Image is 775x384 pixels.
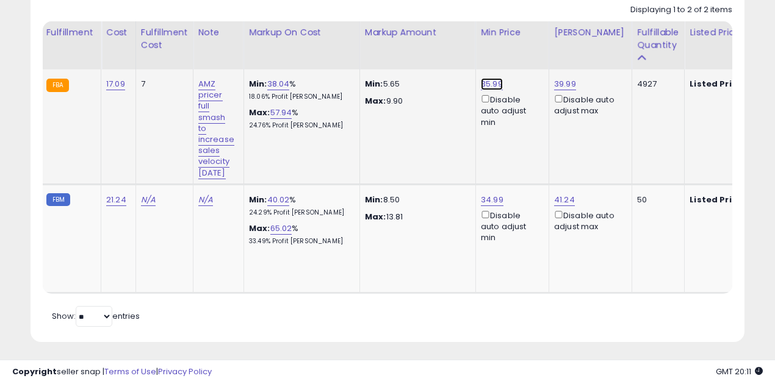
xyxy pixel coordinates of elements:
div: Fulfillable Quantity [637,26,679,52]
div: 50 [637,194,675,205]
div: Cost [106,26,131,39]
div: Disable auto adjust max [554,208,622,232]
strong: Copyright [12,366,57,377]
div: Markup Amount [365,26,470,39]
a: N/A [198,194,213,206]
p: 18.06% Profit [PERSON_NAME] [249,93,350,101]
div: Fulfillment Cost [141,26,188,52]
a: 65.02 [270,222,292,235]
a: 40.02 [267,194,290,206]
a: Privacy Policy [158,366,212,377]
div: Disable auto adjust max [554,93,622,116]
strong: Min: [365,194,383,205]
p: 8.50 [365,194,466,205]
span: 2025-09-16 20:11 GMT [716,366,763,377]
div: [PERSON_NAME] [554,26,627,39]
b: Min: [249,78,267,90]
small: FBM [46,193,70,206]
p: 33.49% Profit [PERSON_NAME] [249,237,350,246]
div: % [249,79,350,101]
a: Terms of Use [104,366,156,377]
a: 41.24 [554,194,575,206]
a: 57.94 [270,107,292,119]
p: 24.29% Profit [PERSON_NAME] [249,208,350,217]
p: 5.65 [365,79,466,90]
div: Disable auto adjust min [481,208,539,244]
span: Show: entries [52,310,140,322]
a: 17.09 [106,78,125,90]
strong: Max: [365,95,386,107]
div: Fulfillment [46,26,96,39]
p: 24.76% Profit [PERSON_NAME] [249,121,350,130]
a: AMZ pricer full smash to increase sales velocity [DATE] [198,78,234,179]
a: N/A [141,194,156,206]
a: 38.04 [267,78,290,90]
b: Listed Price: [690,194,745,205]
b: Min: [249,194,267,205]
div: % [249,107,350,130]
b: Listed Price: [690,78,745,90]
p: 9.90 [365,96,466,107]
div: % [249,194,350,217]
p: 13.81 [365,212,466,222]
a: 39.99 [554,78,576,90]
b: Max: [249,222,270,234]
strong: Min: [365,78,383,90]
div: Min Price [481,26,544,39]
a: 34.99 [481,194,503,206]
div: Note [198,26,239,39]
div: Markup on Cost [249,26,355,39]
div: 4927 [637,79,675,90]
div: seller snap | | [12,366,212,378]
a: 21.24 [106,194,126,206]
strong: Max: [365,211,386,222]
div: Disable auto adjust min [481,93,539,128]
b: Max: [249,107,270,118]
div: % [249,223,350,246]
small: FBA [46,79,69,92]
div: Displaying 1 to 2 of 2 items [630,4,732,16]
div: 7 [141,79,184,90]
a: 35.99 [481,78,503,90]
th: The percentage added to the cost of goods (COGS) that forms the calculator for Min & Max prices. [243,21,359,69]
